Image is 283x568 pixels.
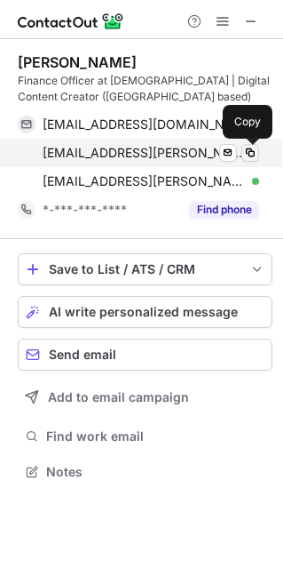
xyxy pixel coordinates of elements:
button: Add to email campaign [18,381,272,413]
span: [EMAIL_ADDRESS][PERSON_NAME][PERSON_NAME][DOMAIN_NAME] [43,173,246,189]
span: Find work email [46,428,265,444]
button: Find work email [18,424,272,449]
span: Notes [46,464,265,480]
div: Save to List / ATS / CRM [49,262,241,276]
span: [EMAIL_ADDRESS][DOMAIN_NAME] [43,116,246,132]
span: Send email [49,348,116,362]
span: [EMAIL_ADDRESS][PERSON_NAME][PERSON_NAME][DOMAIN_NAME] [43,145,246,161]
div: Finance Officer at [DEMOGRAPHIC_DATA] | Digital Content Creator ([GEOGRAPHIC_DATA] based) [18,73,272,105]
button: Notes [18,460,272,484]
div: [PERSON_NAME] [18,53,137,71]
img: ContactOut v5.3.10 [18,11,124,32]
span: Add to email campaign [48,390,189,404]
button: save-profile-one-click [18,253,272,285]
span: AI write personalized message [49,305,238,319]
button: Reveal Button [189,201,259,219]
button: AI write personalized message [18,296,272,328]
button: Send email [18,339,272,371]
